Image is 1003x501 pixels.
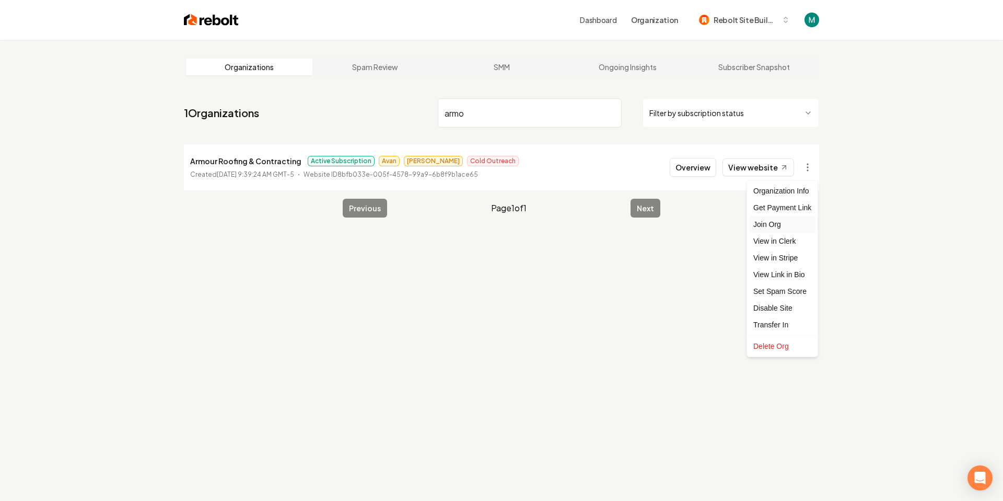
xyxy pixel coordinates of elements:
div: Transfer In [749,316,815,333]
div: Get Payment Link [749,199,815,216]
div: Organization Info [749,183,815,199]
a: View Link in Bio [749,266,815,283]
a: View in Clerk [749,233,815,249]
div: Disable Site [749,300,815,316]
div: Join Org [749,216,815,233]
a: View in Stripe [749,249,815,266]
div: Set Spam Score [749,283,815,300]
div: Delete Org [749,338,815,355]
